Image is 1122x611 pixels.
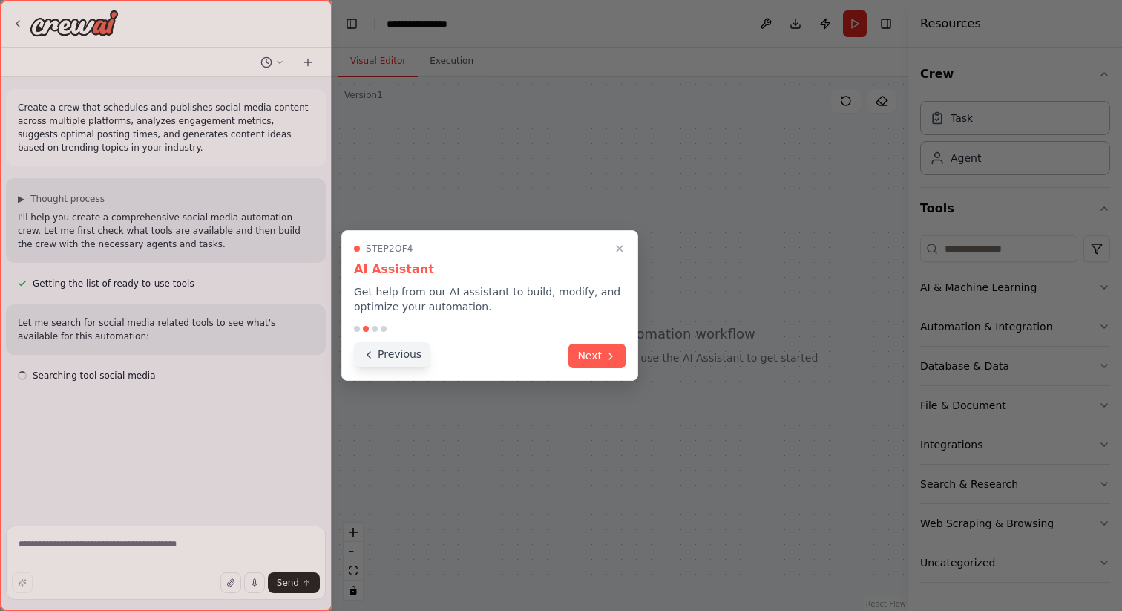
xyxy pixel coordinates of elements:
p: Get help from our AI assistant to build, modify, and optimize your automation. [354,284,626,314]
button: Next [568,344,626,368]
button: Close walkthrough [611,240,629,258]
button: Previous [354,342,430,367]
span: Step 2 of 4 [366,243,413,255]
h3: AI Assistant [354,261,626,278]
button: Hide left sidebar [341,13,362,34]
